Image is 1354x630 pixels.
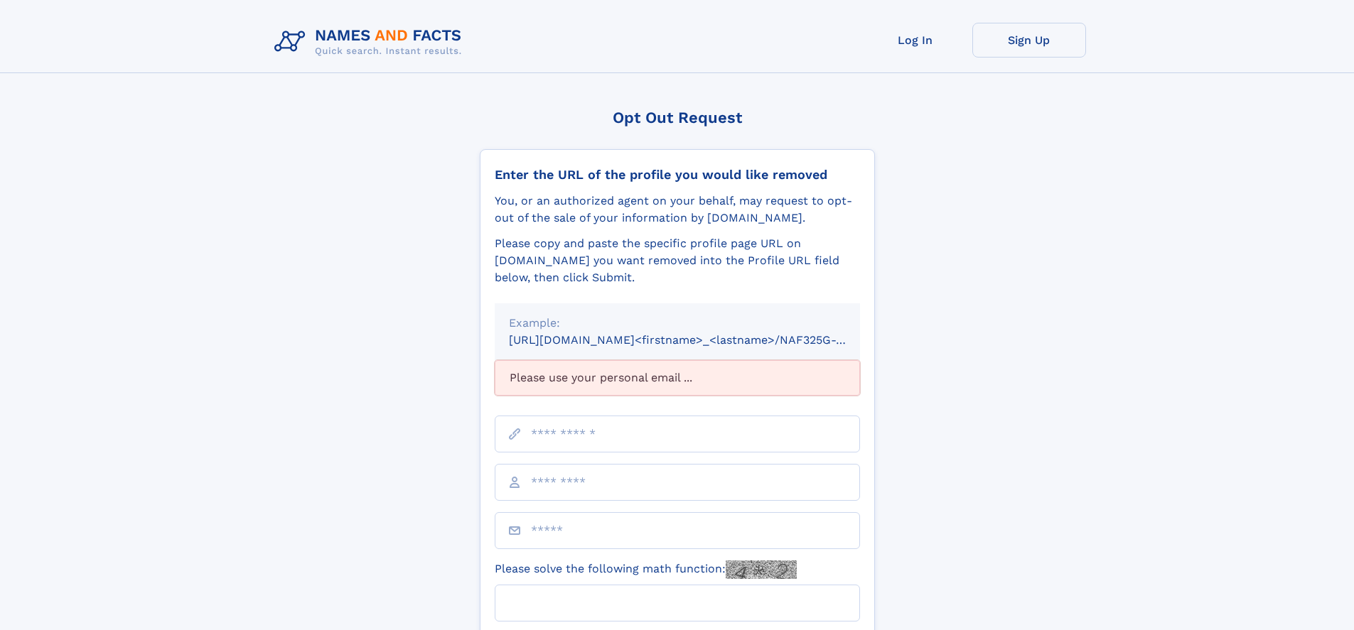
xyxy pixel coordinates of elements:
div: Opt Out Request [480,109,875,126]
div: Please use your personal email ... [495,360,860,396]
div: Enter the URL of the profile you would like removed [495,167,860,183]
small: [URL][DOMAIN_NAME]<firstname>_<lastname>/NAF325G-xxxxxxxx [509,333,887,347]
label: Please solve the following math function: [495,560,797,579]
a: Log In [859,23,972,58]
div: You, or an authorized agent on your behalf, may request to opt-out of the sale of your informatio... [495,192,860,227]
img: Logo Names and Facts [269,23,473,61]
a: Sign Up [972,23,1086,58]
div: Please copy and paste the specific profile page URL on [DOMAIN_NAME] you want removed into the Pr... [495,235,860,286]
div: Example: [509,315,846,332]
